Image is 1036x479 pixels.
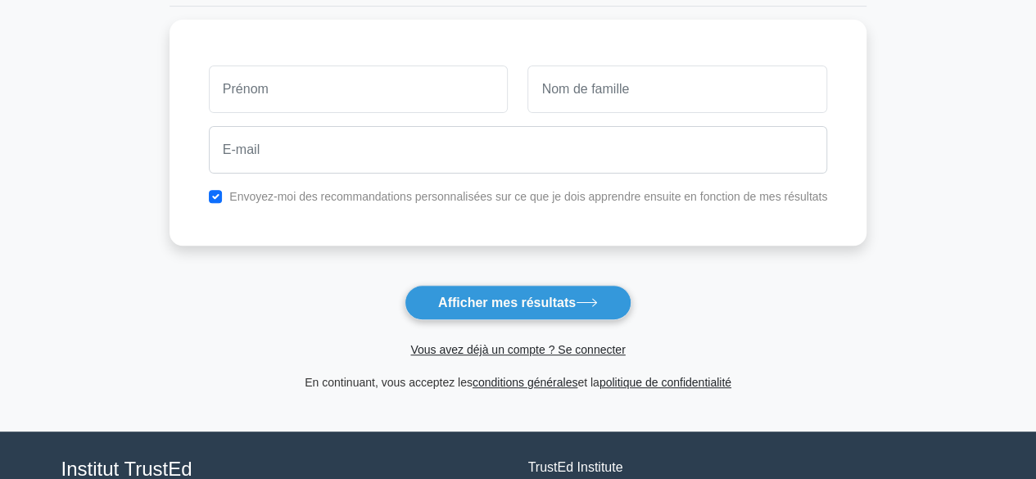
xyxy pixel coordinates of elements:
[528,460,623,474] font: TrustEd Institute
[599,376,731,389] a: politique de confidentialité
[209,126,827,174] input: E-mail
[305,376,473,389] font: En continuant, vous acceptez les
[410,343,625,356] a: Vous avez déjà un compte ? Se connecter
[405,285,631,320] button: Afficher mes résultats
[577,376,599,389] font: et la
[438,296,576,310] font: Afficher mes résultats
[209,66,509,113] input: Prénom
[473,376,577,389] a: conditions générales
[229,190,827,203] font: Envoyez-moi des recommandations personnalisées sur ce que je dois apprendre ensuite en fonction d...
[527,66,827,113] input: Nom de famille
